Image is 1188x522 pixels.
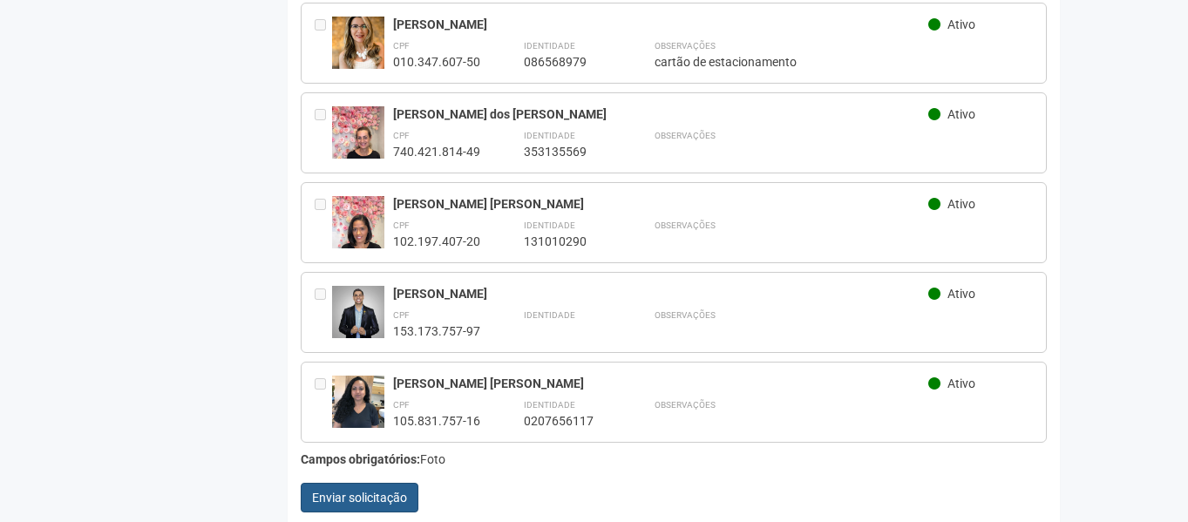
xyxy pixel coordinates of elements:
div: 131010290 [524,234,611,249]
div: 153.173.757-97 [393,323,480,339]
strong: Identidade [524,131,575,140]
img: user.jpg [332,376,384,428]
button: Enviar solicitação [301,483,418,512]
strong: Identidade [524,310,575,320]
strong: Identidade [524,220,575,230]
span: Ativo [947,107,975,121]
strong: CPF [393,41,410,51]
div: [PERSON_NAME] [393,286,929,302]
strong: Campos obrigatórios: [301,452,420,466]
span: Ativo [947,17,975,31]
div: [PERSON_NAME] [PERSON_NAME] [393,196,929,212]
div: 0207656117 [524,413,611,429]
div: Entre em contato com a Aministração para solicitar o cancelamento ou 2a via [315,376,332,429]
strong: CPF [393,400,410,410]
strong: Observações [655,131,716,140]
div: [PERSON_NAME] dos [PERSON_NAME] [393,106,929,122]
div: Foto [301,451,1048,467]
img: user.jpg [332,106,384,176]
div: 105.831.757-16 [393,413,480,429]
strong: Observações [655,220,716,230]
strong: Observações [655,310,716,320]
span: Ativo [947,376,975,390]
div: 086568979 [524,54,611,70]
div: Entre em contato com a Aministração para solicitar o cancelamento ou 2a via [315,17,332,70]
img: user.jpg [332,286,384,338]
strong: CPF [393,131,410,140]
strong: Observações [655,41,716,51]
img: user.jpg [332,17,384,69]
div: Entre em contato com a Aministração para solicitar o cancelamento ou 2a via [315,286,332,339]
div: [PERSON_NAME] [PERSON_NAME] [393,376,929,391]
div: 353135569 [524,144,611,159]
div: 740.421.814-49 [393,144,480,159]
div: cartão de estacionamento [655,54,1034,70]
strong: Observações [655,400,716,410]
strong: CPF [393,220,410,230]
img: user.jpg [332,196,384,266]
div: [PERSON_NAME] [393,17,929,32]
span: Ativo [947,197,975,211]
strong: Identidade [524,400,575,410]
strong: CPF [393,310,410,320]
span: Ativo [947,287,975,301]
div: Entre em contato com a Aministração para solicitar o cancelamento ou 2a via [315,196,332,249]
div: Entre em contato com a Aministração para solicitar o cancelamento ou 2a via [315,106,332,159]
strong: Identidade [524,41,575,51]
div: 102.197.407-20 [393,234,480,249]
div: 010.347.607-50 [393,54,480,70]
